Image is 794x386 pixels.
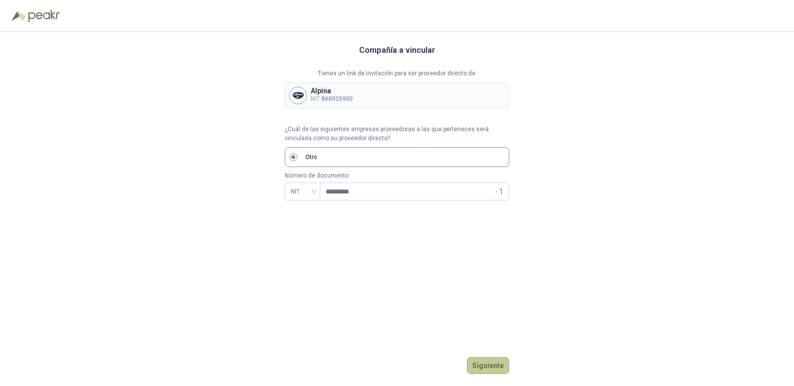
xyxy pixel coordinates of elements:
span: NIT [291,184,314,199]
span: - 1 [495,183,503,200]
img: Peakr [28,10,60,22]
p: Otro [305,153,317,162]
p: Alpina [311,87,353,94]
p: NIT [311,94,353,104]
p: ¿Cuál de las siguientes empresas proveedoras a las que perteneces será vinculada como su proveedo... [285,125,509,144]
p: Tienes un link de invitación para ser proveedor directo de: [285,69,509,78]
button: Siguiente [467,357,509,374]
h3: Compañía a vincular [359,44,435,57]
b: 860025900 [321,95,353,102]
img: Company Logo [290,87,306,104]
p: Número de documento [285,171,509,181]
img: Logo [12,11,26,21]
